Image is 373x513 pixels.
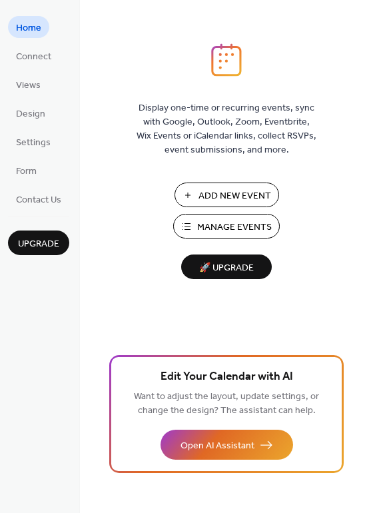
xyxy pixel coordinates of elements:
[8,131,59,153] a: Settings
[137,101,316,157] span: Display one-time or recurring events, sync with Google, Outlook, Zoom, Eventbrite, Wix Events or ...
[16,79,41,93] span: Views
[8,188,69,210] a: Contact Us
[173,214,280,239] button: Manage Events
[211,43,242,77] img: logo_icon.svg
[16,193,61,207] span: Contact Us
[16,165,37,179] span: Form
[16,107,45,121] span: Design
[161,368,293,386] span: Edit Your Calendar with AI
[161,430,293,460] button: Open AI Assistant
[16,50,51,64] span: Connect
[8,45,59,67] a: Connect
[8,102,53,124] a: Design
[8,159,45,181] a: Form
[198,189,271,203] span: Add New Event
[18,237,59,251] span: Upgrade
[181,439,254,453] span: Open AI Assistant
[197,221,272,235] span: Manage Events
[16,136,51,150] span: Settings
[8,73,49,95] a: Views
[175,183,279,207] button: Add New Event
[16,21,41,35] span: Home
[8,231,69,255] button: Upgrade
[134,388,319,420] span: Want to adjust the layout, update settings, or change the design? The assistant can help.
[189,259,264,277] span: 🚀 Upgrade
[181,255,272,279] button: 🚀 Upgrade
[8,16,49,38] a: Home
